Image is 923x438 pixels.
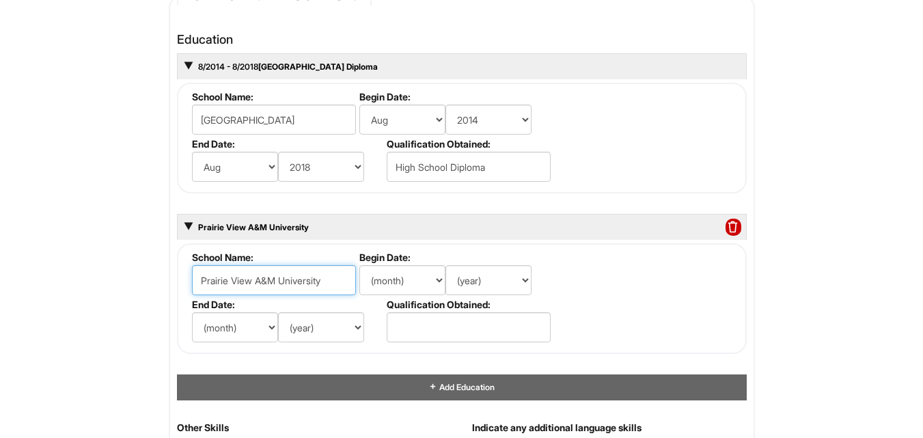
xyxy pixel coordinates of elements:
[197,222,309,232] a: Prairie View A&M University
[359,91,549,102] label: Begin Date:
[197,61,378,72] a: 8/2014 - 8/2018[GEOGRAPHIC_DATA] Diploma
[192,299,381,310] label: End Date:
[177,33,747,46] h4: Education
[428,382,494,392] a: Add Education
[192,91,354,102] label: School Name:
[197,61,258,72] span: 8/2014 - 8/2018
[192,138,381,150] label: End Date:
[387,299,549,310] label: Qualification Obtained:
[472,421,642,435] label: Indicate any additional language skills
[437,382,494,392] span: Add Education
[192,251,354,263] label: School Name:
[359,251,549,263] label: Begin Date:
[726,221,741,234] a: Delete
[177,421,229,435] label: Other Skills
[387,138,549,150] label: Qualification Obtained:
